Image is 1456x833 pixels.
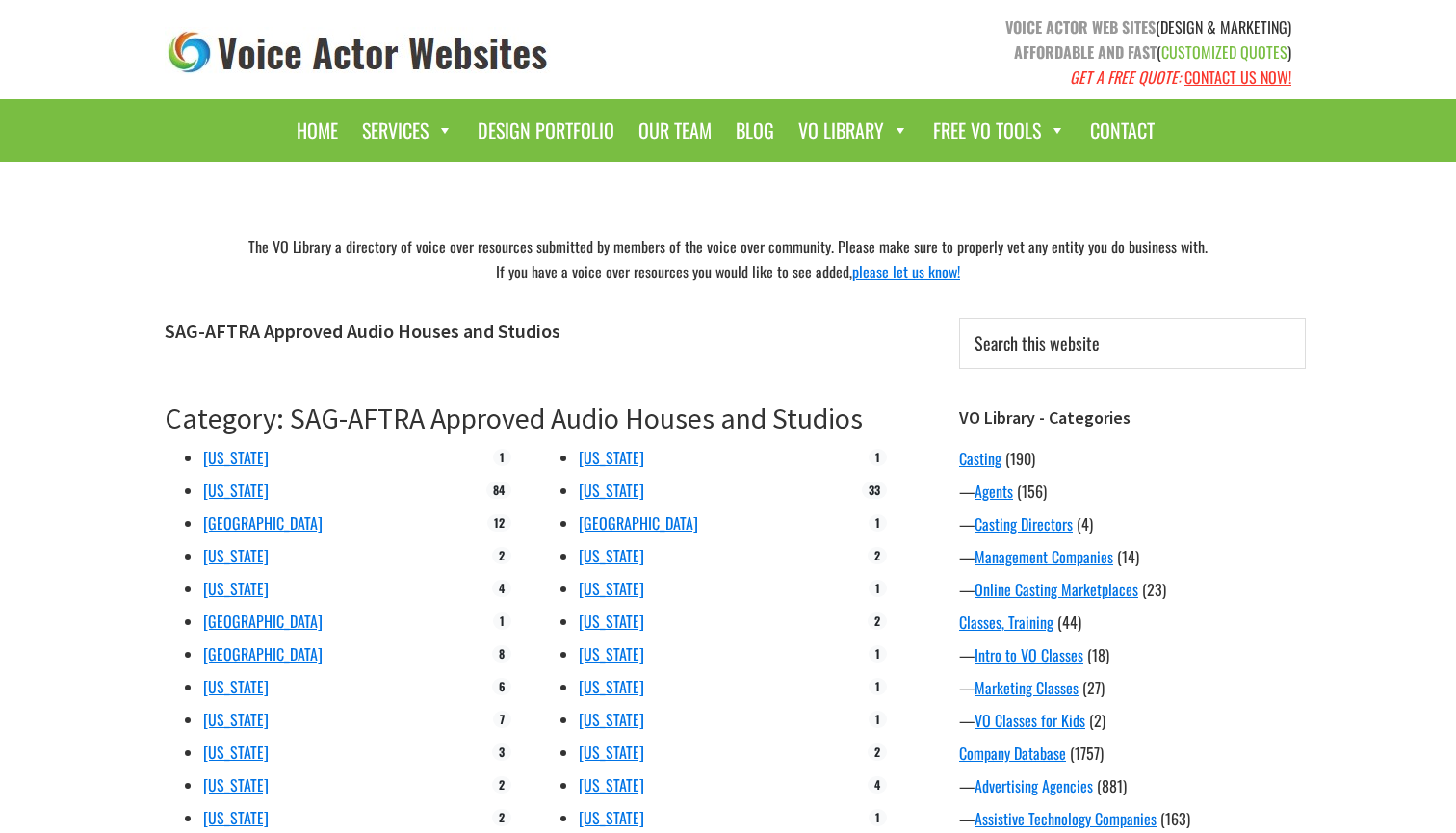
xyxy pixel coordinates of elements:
[492,743,511,761] span: 3
[862,482,887,499] span: 33
[492,547,511,564] span: 2
[579,479,644,502] a: [US_STATE]
[352,109,463,152] a: Services
[492,678,511,695] span: 6
[975,578,1138,601] a: Online Casting Marketplaces
[493,449,511,466] span: 1
[975,545,1113,568] a: Management Companies
[579,806,644,829] a: [US_STATE]
[1077,512,1093,535] span: (4)
[203,806,269,829] a: [US_STATE]
[975,512,1073,535] a: Casting Directors
[726,109,784,152] a: Blog
[869,809,887,826] span: 1
[1070,742,1104,765] span: (1757)
[868,743,887,761] span: 2
[203,479,269,502] a: [US_STATE]
[1014,40,1157,64] strong: AFFORDABLE AND FAST
[203,544,269,567] a: [US_STATE]
[959,774,1306,797] div: —
[203,773,269,796] a: [US_STATE]
[468,109,624,152] a: Design Portfolio
[165,320,887,343] h1: SAG-AFTRA Approved Audio Houses and Studios
[493,612,511,630] span: 1
[959,578,1306,601] div: —
[1161,40,1287,64] span: CUSTOMIZED QUOTES
[579,577,644,600] a: [US_STATE]
[923,109,1076,152] a: Free VO Tools
[1005,447,1035,470] span: (190)
[975,480,1013,503] a: Agents
[959,676,1306,699] div: —
[959,447,1001,470] a: Casting
[579,610,644,633] a: [US_STATE]
[150,229,1306,289] div: The VO Library a directory of voice over resources submitted by members of the voice over communi...
[165,400,863,436] a: Category: SAG-AFTRA Approved Audio Houses and Studios
[579,511,698,534] a: [GEOGRAPHIC_DATA]
[975,774,1093,797] a: Advertising Agencies
[1142,578,1166,601] span: (23)
[579,773,644,796] a: [US_STATE]
[869,580,887,597] span: 1
[1005,15,1156,39] strong: VOICE ACTOR WEB SITES
[975,807,1157,830] a: Assistive Technology Companies
[203,511,323,534] a: [GEOGRAPHIC_DATA]
[492,809,511,826] span: 2
[203,708,269,731] a: [US_STATE]
[742,14,1291,90] p: (DESIGN & MARKETING) ( )
[789,109,919,152] a: VO Library
[959,742,1066,765] a: Company Database
[203,610,323,633] a: [GEOGRAPHIC_DATA]
[869,449,887,466] span: 1
[579,675,644,698] a: [US_STATE]
[959,807,1306,830] div: —
[975,709,1085,732] a: VO Classes for Kids
[1087,643,1109,666] span: (18)
[1082,676,1105,699] span: (27)
[492,645,511,663] span: 8
[487,514,511,532] span: 12
[1017,480,1047,503] span: (156)
[579,446,644,469] a: [US_STATE]
[869,711,887,728] span: 1
[579,642,644,665] a: [US_STATE]
[868,547,887,564] span: 2
[203,577,269,600] a: [US_STATE]
[868,776,887,794] span: 4
[287,109,348,152] a: Home
[629,109,721,152] a: Our Team
[492,776,511,794] span: 2
[869,645,887,663] span: 1
[579,544,644,567] a: [US_STATE]
[1117,545,1139,568] span: (14)
[1184,65,1291,89] a: CONTACT US NOW!
[579,741,644,764] a: [US_STATE]
[1097,774,1127,797] span: (881)
[975,643,1083,666] a: Intro to VO Classes
[959,407,1306,429] h3: VO Library - Categories
[959,643,1306,666] div: —
[868,612,887,630] span: 2
[1160,807,1190,830] span: (163)
[203,446,269,469] a: [US_STATE]
[165,27,552,78] img: voice_actor_websites_logo
[959,545,1306,568] div: —
[1089,709,1105,732] span: (2)
[959,709,1306,732] div: —
[1080,109,1164,152] a: Contact
[869,514,887,532] span: 1
[959,611,1053,634] a: Classes, Training
[1070,65,1181,89] em: GET A FREE QUOTE:
[579,708,644,731] a: [US_STATE]
[493,711,511,728] span: 7
[975,676,1079,699] a: Marketing Classes
[203,675,269,698] a: [US_STATE]
[959,480,1306,503] div: —
[203,642,323,665] a: [GEOGRAPHIC_DATA]
[486,482,511,499] span: 84
[869,678,887,695] span: 1
[1057,611,1081,634] span: (44)
[959,318,1306,369] input: Search this website
[203,741,269,764] a: [US_STATE]
[492,580,511,597] span: 4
